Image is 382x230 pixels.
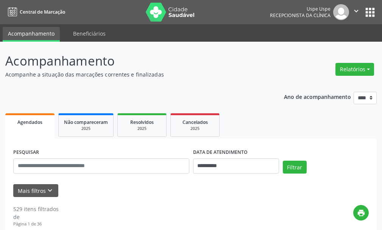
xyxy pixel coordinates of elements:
[13,147,39,158] label: PESQUISAR
[357,209,365,217] i: print
[283,161,307,174] button: Filtrar
[176,126,214,131] div: 2025
[20,9,65,15] span: Central de Marcação
[13,184,58,197] button: Mais filtroskeyboard_arrow_down
[333,4,349,20] img: img
[284,92,351,101] p: Ano de acompanhamento
[270,12,331,19] span: Recepcionista da clínica
[182,119,208,125] span: Cancelados
[46,186,54,195] i: keyboard_arrow_down
[363,6,377,19] button: apps
[5,6,65,18] a: Central de Marcação
[335,63,374,76] button: Relatórios
[68,27,111,40] a: Beneficiários
[352,7,360,15] i: 
[5,70,265,78] p: Acompanhe a situação das marcações correntes e finalizadas
[270,6,331,12] div: Uspe Uspe
[13,213,59,221] div: de
[193,147,248,158] label: DATA DE ATENDIMENTO
[64,119,108,125] span: Não compareceram
[3,27,60,42] a: Acompanhamento
[5,52,265,70] p: Acompanhamento
[349,4,363,20] button: 
[130,119,154,125] span: Resolvidos
[13,221,59,227] div: Página 1 de 36
[17,119,42,125] span: Agendados
[13,205,59,213] div: 529 itens filtrados
[123,126,161,131] div: 2025
[64,126,108,131] div: 2025
[353,205,369,221] button: print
